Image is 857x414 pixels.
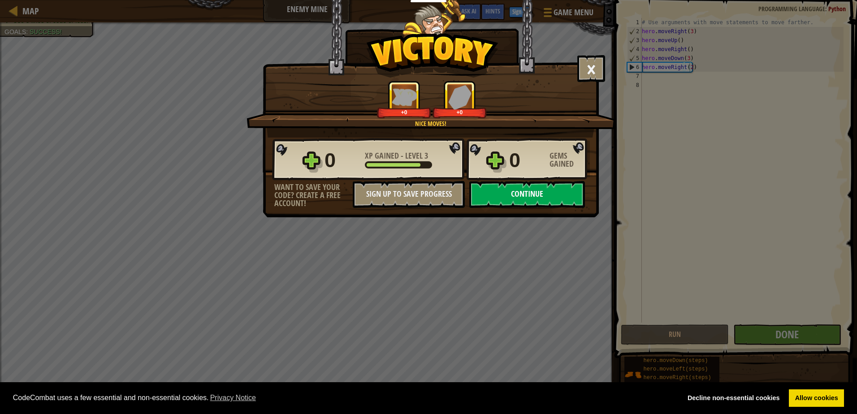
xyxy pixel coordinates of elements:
span: XP Gained [365,150,401,161]
span: 3 [424,150,428,161]
div: 0 [325,146,359,175]
span: Level [403,150,424,161]
img: Victory [366,33,498,78]
img: Gems Gained [448,85,472,109]
a: learn more about cookies [209,391,258,405]
div: +0 [379,109,429,116]
span: CodeCombat uses a few essential and non-essential cookies. [13,391,675,405]
div: - [365,152,428,160]
div: Want to save your code? Create a free account! [274,183,353,207]
a: allow cookies [789,389,844,407]
div: Gems Gained [550,152,590,168]
div: 0 [509,146,544,175]
button: × [577,55,605,82]
a: deny cookies [681,389,786,407]
div: Nice moves! [289,119,572,128]
img: XP Gained [392,88,417,106]
button: Sign Up to Save Progress [353,181,465,208]
div: +0 [434,109,485,116]
button: Continue [469,181,585,208]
